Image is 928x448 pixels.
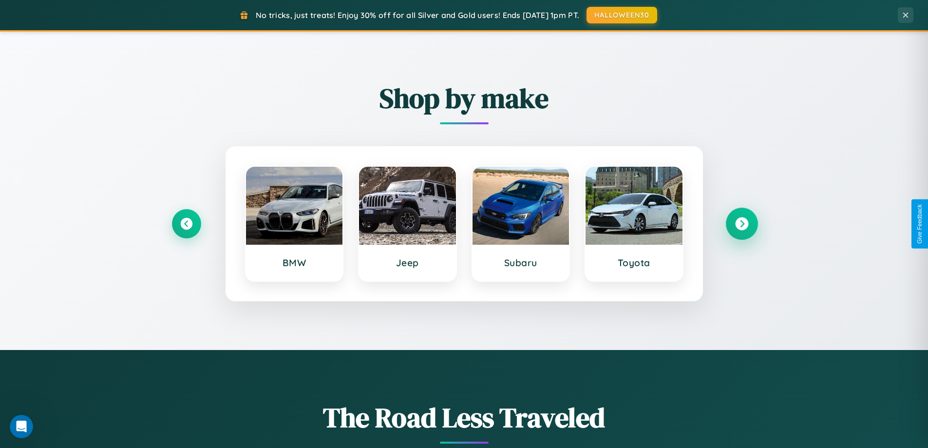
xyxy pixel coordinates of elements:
[916,204,923,244] div: Give Feedback
[10,415,33,438] iframe: Intercom live chat
[482,257,560,269] h3: Subaru
[587,7,657,23] button: HALLOWEEN30
[172,399,757,436] h1: The Road Less Traveled
[256,257,333,269] h3: BMW
[595,257,673,269] h3: Toyota
[172,79,757,117] h2: Shop by make
[369,257,446,269] h3: Jeep
[256,10,579,20] span: No tricks, just treats! Enjoy 30% off for all Silver and Gold users! Ends [DATE] 1pm PT.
